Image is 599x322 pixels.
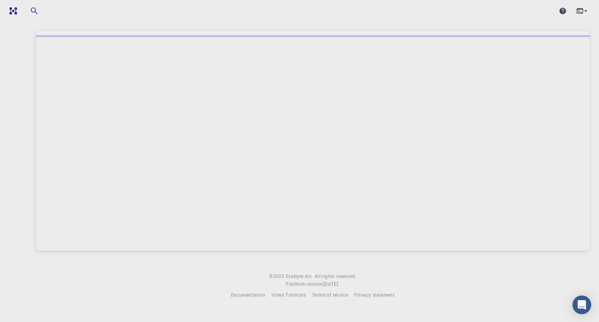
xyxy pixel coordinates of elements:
span: Exabyte Inc. [286,273,313,279]
span: [DATE] . [323,281,340,287]
span: © 2025 [269,272,285,280]
span: Documentation [231,292,265,298]
a: Privacy statement [354,291,395,299]
span: Privacy statement [354,292,395,298]
a: Terms of service [312,291,348,299]
span: Terms of service [312,292,348,298]
span: Platform version [286,280,323,288]
span: Video Tutorials [271,292,306,298]
a: Video Tutorials [271,291,306,299]
a: Documentation [231,291,265,299]
span: All rights reserved. [315,272,356,280]
a: [DATE]. [323,280,340,288]
div: Open Intercom Messenger [572,295,591,314]
img: logo [6,7,17,15]
a: Exabyte Inc. [286,272,313,280]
